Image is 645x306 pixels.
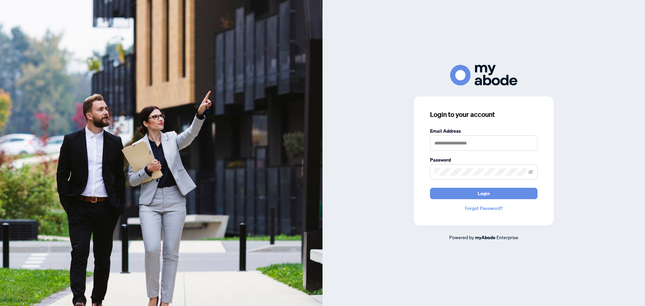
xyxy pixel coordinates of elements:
[497,234,518,240] span: Enterprise
[430,156,537,164] label: Password
[430,188,537,199] button: Login
[475,234,496,241] a: myAbode
[528,170,533,174] span: eye-invisible
[430,127,537,135] label: Email Address
[478,188,490,199] span: Login
[449,234,474,240] span: Powered by
[450,65,517,85] img: ma-logo
[430,110,537,119] h3: Login to your account
[430,205,537,212] a: Forgot Password?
